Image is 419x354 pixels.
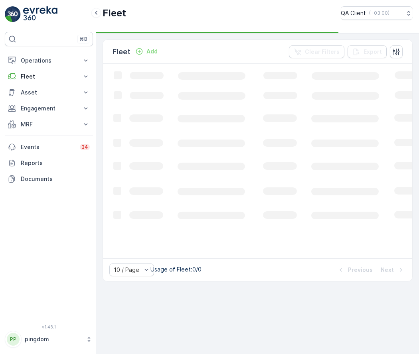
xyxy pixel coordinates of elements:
[103,7,126,20] p: Fleet
[132,47,161,56] button: Add
[305,48,340,56] p: Clear Filters
[21,57,77,65] p: Operations
[5,69,93,85] button: Fleet
[21,175,90,183] p: Documents
[5,139,93,155] a: Events34
[341,9,366,17] p: QA Client
[21,143,75,151] p: Events
[364,48,382,56] p: Export
[380,265,406,275] button: Next
[289,45,344,58] button: Clear Filters
[381,266,394,274] p: Next
[21,159,90,167] p: Reports
[5,171,93,187] a: Documents
[7,333,20,346] div: PP
[5,116,93,132] button: MRF
[25,335,82,343] p: pingdom
[348,266,373,274] p: Previous
[5,331,93,348] button: PPpingdom
[79,36,87,42] p: ⌘B
[113,46,130,57] p: Fleet
[5,53,93,69] button: Operations
[21,104,77,112] p: Engagement
[21,73,77,81] p: Fleet
[5,100,93,116] button: Engagement
[336,265,374,275] button: Previous
[21,120,77,128] p: MRF
[5,6,21,22] img: logo
[369,10,389,16] p: ( +03:00 )
[348,45,387,58] button: Export
[5,85,93,100] button: Asset
[150,265,202,273] p: Usage of Fleet : 0/0
[5,155,93,171] a: Reports
[146,47,158,55] p: Add
[5,324,93,329] span: v 1.48.1
[21,88,77,96] p: Asset
[341,6,413,20] button: QA Client(+03:00)
[81,144,88,150] p: 34
[23,6,57,22] img: logo_light-DOdMpM7g.png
